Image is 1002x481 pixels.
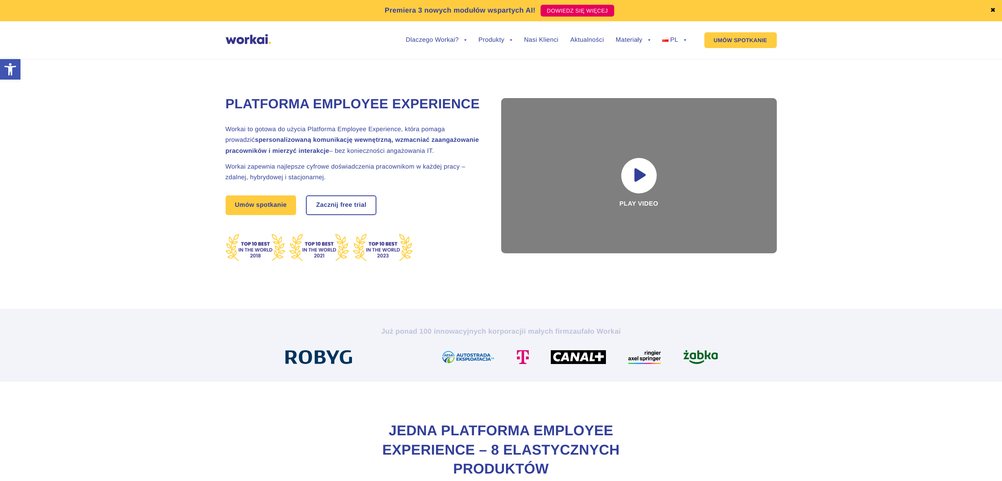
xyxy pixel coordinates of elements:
a: DOWIEDZ SIĘ WIĘCEJ [541,5,614,17]
a: Zacznij free trial [307,196,376,214]
i: i małych firm [524,327,569,335]
h2: Już ponad 100 innowacyjnych korporacji zaufało Workai [283,327,720,336]
div: Play video [501,98,777,253]
a: Aktualności [570,37,604,43]
h2: Workai to gotowa do użycia Platforma Employee Experience, która pomaga prowadzić – bez koniecznoś... [226,124,482,156]
p: Premiera 3 nowych modułów wspartych AI! [385,5,535,16]
a: Umów spotkanie [226,195,296,215]
h2: Workai zapewnia najlepsze cyfrowe doświadczenia pracownikom w każdej pracy – zdalnej, hybrydowej ... [226,162,482,183]
a: Nasi Klienci [524,37,558,43]
h2: Jedna Platforma Employee Experience – 8 elastycznych produktów [344,421,659,479]
a: Produkty [478,37,512,43]
h1: Platforma Employee Experience [226,95,482,113]
a: UMÓW SPOTKANIE [704,32,777,48]
a: ✖ [990,7,996,14]
a: Materiały [616,37,650,43]
span: PL [670,37,678,43]
strong: spersonalizowaną komunikację wewnętrzną, wzmacniać zaangażowanie pracowników i mierzyć interakcje [226,137,479,154]
a: Dlaczego Workai? [406,37,467,43]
